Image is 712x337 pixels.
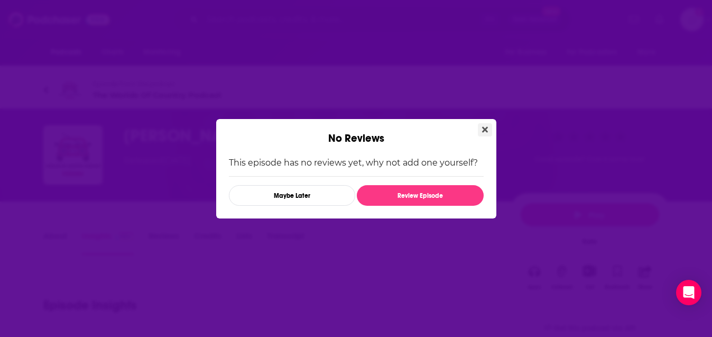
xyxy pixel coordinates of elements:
div: No Reviews [216,119,496,145]
button: Review Episode [357,185,483,206]
p: This episode has no reviews yet, why not add one yourself? [229,158,484,168]
button: Close [478,123,492,136]
button: Maybe Later [229,185,355,206]
div: Open Intercom Messenger [676,280,701,305]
